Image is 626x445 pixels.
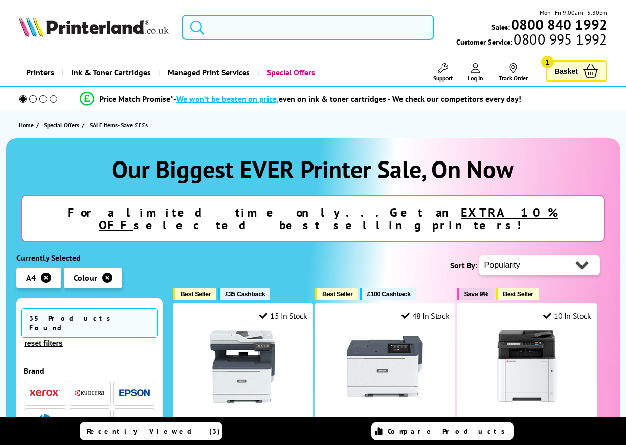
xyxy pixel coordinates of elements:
[218,415,268,428] a: Xerox C325
[257,60,323,86] a: Special Offers
[21,339,65,348] button: reset filters
[371,422,514,440] a: Compare Products
[489,396,565,407] a: Kyocera ECOSYS MA2600cwfx
[99,205,558,233] u: EXTRA 10% OFF
[541,56,554,68] span: 1
[30,389,60,396] img: Xerox
[19,60,62,86] a: Printers
[450,260,477,270] span: Sort By:
[62,60,158,86] a: Ink & Toner Cartridges
[116,414,153,427] button: Brother
[511,15,607,34] b: 0800 840 1992
[367,290,411,298] span: £100 Cashback
[322,290,353,298] span: Best Seller
[489,329,565,404] img: Kyocera ECOSYS MA2600cwfx
[173,288,216,300] button: Best Seller
[360,288,416,300] button: £100 Cashback
[456,34,607,47] span: Customer Service:
[90,121,148,129] span: SALE Items- Save £££s
[16,153,609,185] h1: Our Biggest EVER Printer Sale, On Now
[491,415,562,441] a: Kyocera ECOSYS MA2600cwfx
[499,63,528,82] a: Track Order
[543,311,591,321] div: 10 In Stock
[116,386,153,400] button: Epson
[119,389,150,397] img: Epson
[205,396,281,407] a: Xerox C325
[401,311,449,321] div: 48 In Stock
[225,290,265,298] span: £35 Cashback
[71,386,108,400] button: Kyocera
[496,288,539,300] button: Best Seller
[205,329,281,404] img: Xerox C325
[180,290,211,298] span: Best Seller
[26,273,36,283] span: A4
[19,16,169,39] a: Printerland Logo
[491,22,510,32] span: Sales:
[176,94,279,104] span: We won’t be beaten on price,
[5,90,596,108] li: modal_Promise
[24,366,155,376] div: Brand
[546,60,607,82] a: Basket 1
[468,63,483,82] a: Log In
[259,311,307,321] div: 15 In Stock
[555,64,578,78] span: Basket
[27,386,63,400] button: Xerox
[87,427,220,436] span: Recently Viewed (3)
[540,8,607,17] span: Mon - Fri 9:00am - 5:30pm
[468,74,483,82] span: Log In
[21,308,158,338] span: 35 Products Found
[457,288,493,300] button: Save 9%
[44,119,82,130] a: Special Offers
[315,288,358,300] button: Best Seller
[71,60,151,86] span: Ink & Toner Cartridges
[38,414,51,427] img: HP
[158,60,257,86] a: Managed Print Services
[80,422,222,440] a: Recently Viewed (3)
[433,74,453,82] span: Support
[173,94,521,104] div: - even on ink & toner cartridges - We check our competitors every day!
[74,389,105,397] img: Kyocera
[347,329,423,404] img: Xerox C410
[512,34,607,44] span: 0800 995 1992
[16,253,163,263] div: Currently Selected
[27,414,63,427] button: HP
[44,119,79,130] span: Special Offers
[347,396,423,407] a: Xerox C410
[19,119,36,130] a: Home
[71,414,108,427] button: Canon
[74,273,97,283] span: Colour
[19,16,169,37] img: Printerland Logo
[360,415,410,428] a: Xerox C410
[99,94,173,104] span: Price Match Promise*
[433,63,453,82] a: Support
[68,205,558,233] strong: For a limited time only...Get an selected best selling printers!
[464,290,488,298] span: Save 9%
[388,427,510,436] span: Compare Products
[503,290,533,298] span: Best Seller
[218,288,270,300] button: £35 Cashback
[510,20,607,29] a: 0800 840 1992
